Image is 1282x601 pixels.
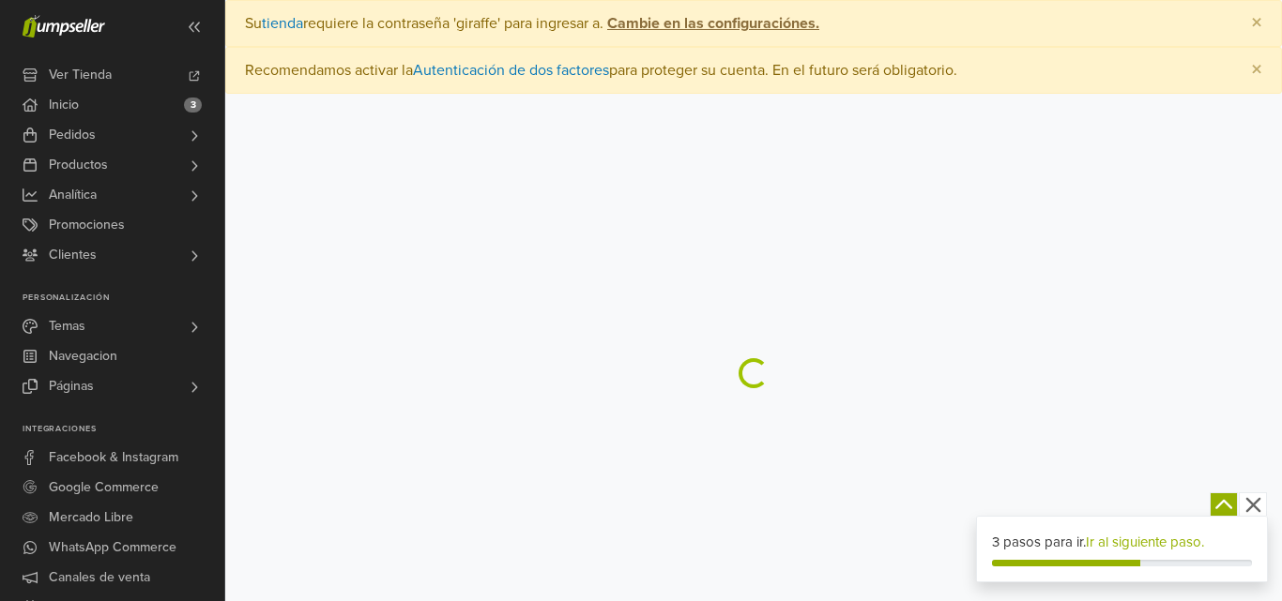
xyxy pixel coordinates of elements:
[49,473,159,503] span: Google Commerce
[49,371,94,401] span: Páginas
[603,14,819,33] a: Cambie en las configuraciónes.
[992,532,1253,553] div: 3 pasos para ir.
[49,341,117,371] span: Navegacion
[1086,533,1204,550] a: Ir al siguiente paso.
[49,210,125,240] span: Promociones
[49,240,97,270] span: Clientes
[49,90,79,120] span: Inicio
[49,563,150,593] span: Canales de venta
[607,14,819,33] strong: Cambie en las configuraciónes.
[262,14,303,33] a: tienda
[1251,9,1262,37] span: ×
[225,47,1282,94] div: Recomendamos activar la para proteger su cuenta. En el futuro será obligatorio.
[49,503,133,533] span: Mercado Libre
[49,150,108,180] span: Productos
[49,311,85,341] span: Temas
[184,98,202,113] span: 3
[23,424,224,435] p: Integraciones
[49,60,112,90] span: Ver Tienda
[413,61,609,80] a: Autenticación de dos factores
[49,533,176,563] span: WhatsApp Commerce
[49,443,178,473] span: Facebook & Instagram
[49,120,96,150] span: Pedidos
[23,293,224,304] p: Personalización
[1232,48,1281,93] button: Close
[1232,1,1281,46] button: Close
[1251,56,1262,83] span: ×
[49,180,97,210] span: Analítica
